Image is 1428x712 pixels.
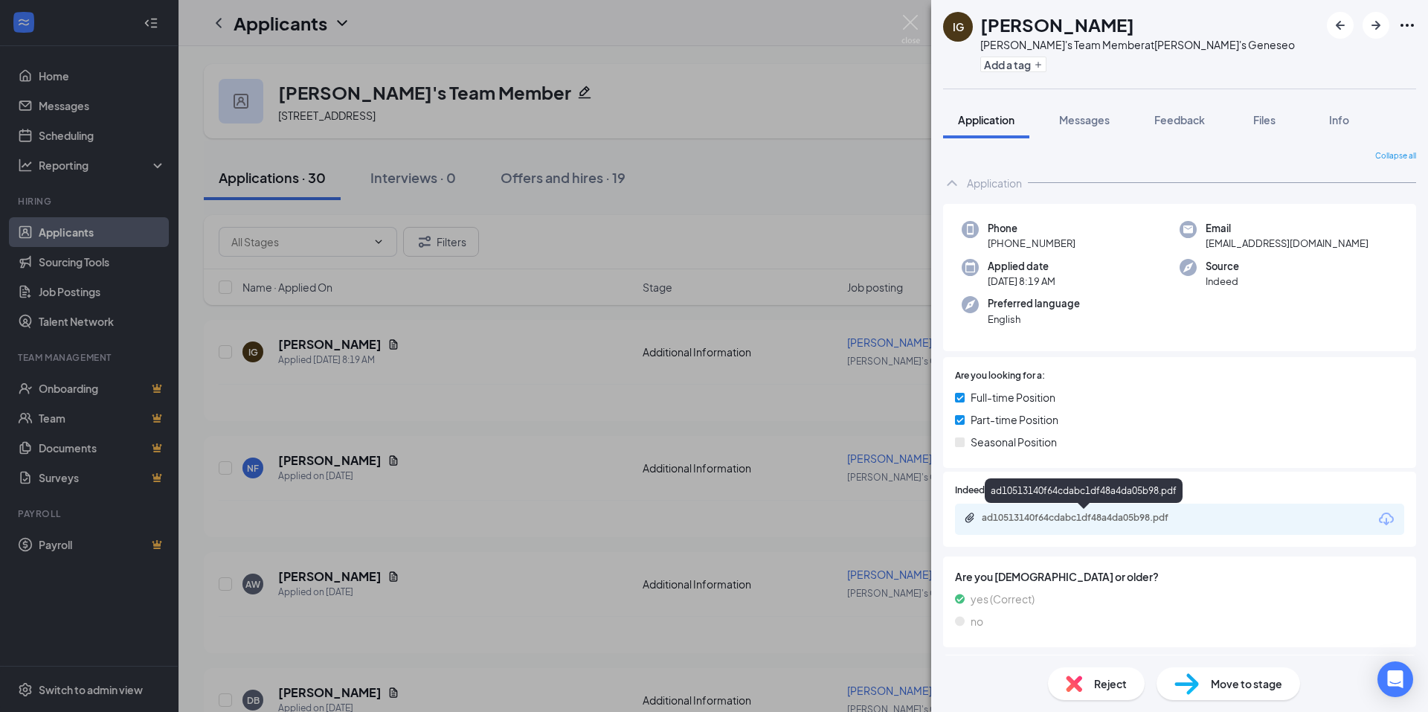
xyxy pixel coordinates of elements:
span: Full-time Position [971,389,1055,405]
span: Application [958,113,1014,126]
span: Info [1329,113,1349,126]
div: ad10513140f64cdabc1df48a4da05b98.pdf [982,512,1190,524]
span: yes (Correct) [971,591,1035,607]
span: Source [1206,259,1239,274]
span: [PHONE_NUMBER] [988,236,1075,251]
span: Part-time Position [971,411,1058,428]
svg: ArrowLeftNew [1331,16,1349,34]
span: Applied date [988,259,1055,274]
div: Application [967,176,1022,190]
button: ArrowRight [1363,12,1389,39]
svg: Download [1377,510,1395,528]
svg: Paperclip [964,512,976,524]
span: [EMAIL_ADDRESS][DOMAIN_NAME] [1206,236,1368,251]
button: ArrowLeftNew [1327,12,1354,39]
span: Move to stage [1211,676,1282,692]
span: Are you looking for a: [955,369,1045,383]
span: Phone [988,221,1075,236]
span: Indeed Resume [955,484,1020,498]
span: Files [1253,113,1276,126]
button: PlusAdd a tag [980,57,1046,72]
h1: [PERSON_NAME] [980,12,1134,37]
span: Reject [1094,676,1127,692]
span: [DATE] 8:19 AM [988,274,1055,289]
span: Messages [1059,113,1110,126]
svg: ChevronUp [943,174,961,192]
a: Paperclipad10513140f64cdabc1df48a4da05b98.pdf [964,512,1205,526]
div: ad10513140f64cdabc1df48a4da05b98.pdf [985,478,1183,503]
span: Feedback [1154,113,1205,126]
svg: Ellipses [1398,16,1416,34]
span: Preferred language [988,296,1080,311]
div: IG [953,19,964,34]
svg: Plus [1034,60,1043,69]
span: English [988,312,1080,327]
svg: ArrowRight [1367,16,1385,34]
span: Collapse all [1375,150,1416,162]
span: no [971,613,983,629]
span: Indeed [1206,274,1239,289]
span: Email [1206,221,1368,236]
span: Are you [DEMOGRAPHIC_DATA] or older? [955,568,1404,585]
div: Open Intercom Messenger [1377,661,1413,697]
div: [PERSON_NAME]'s Team Member at [PERSON_NAME]'s Geneseo [980,37,1295,52]
span: Seasonal Position [971,434,1057,450]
